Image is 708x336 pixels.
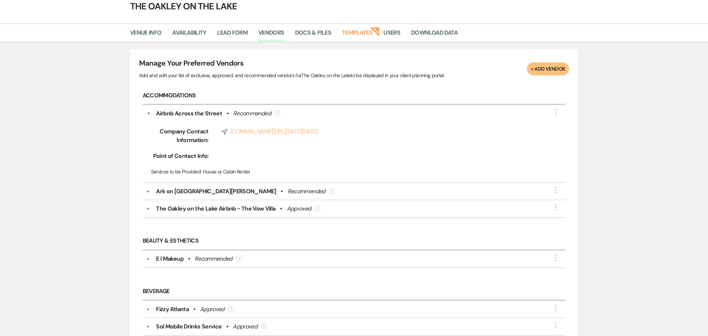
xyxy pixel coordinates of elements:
[217,28,248,42] a: Lead Form
[143,87,566,105] h6: Accommodations
[172,28,206,42] a: Availability
[228,306,234,312] div: ?
[195,255,232,263] div: Recommended
[261,323,267,329] div: ?
[144,308,153,311] button: ▼
[370,26,380,36] strong: New
[222,127,541,136] a: [DOMAIN_NAME][URL][DATE][DATE]
[200,305,224,314] div: Approved
[143,233,566,251] h6: Beauty & Esthetics
[227,109,228,118] b: •
[193,305,195,314] b: •
[236,256,242,261] div: ?
[258,28,284,42] a: Vendors
[143,283,566,301] h6: Beverage
[156,255,183,263] div: E I Makeup
[295,28,331,42] a: Docs & Files
[286,204,311,213] div: Approved
[156,109,222,118] div: Airbnb Across the Street
[156,187,276,196] div: Ark on [GEOGRAPHIC_DATA][PERSON_NAME]
[315,205,320,211] div: ?
[329,188,335,194] div: ?
[226,322,228,331] b: •
[383,28,400,42] a: Users
[527,62,569,75] button: + Add Vendor
[275,110,280,116] div: ?
[151,168,202,175] span: Services to be Provided:
[151,168,557,176] p: House or Cabin Rental
[233,109,271,118] div: Recommended
[411,28,458,42] a: Download Data
[139,71,445,79] p: Add and edit your list of exclusive, approved, and recommended vendors for The Oakley on the Lake...
[233,322,257,331] div: Approved
[130,28,162,42] a: Venue Info
[342,28,373,42] a: Templates
[188,255,190,263] b: •
[280,204,282,213] b: •
[156,204,275,213] div: The Oakley on the Lake Airbnb - The Vow Villa
[144,207,153,211] button: ▼
[147,109,150,118] button: ▼
[288,187,325,196] div: Recommended
[144,257,153,261] button: ▼
[144,325,153,328] button: ▼
[281,187,282,196] b: •
[139,58,445,71] h4: Manage Your Preferred Vendors
[156,322,222,331] div: Sol Mobile Drinks Service
[151,152,209,160] span: Point of Contact Info:
[156,305,189,314] div: Fizzy Atlanta
[151,127,209,145] span: Company Contact Information:
[144,190,153,193] button: ▼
